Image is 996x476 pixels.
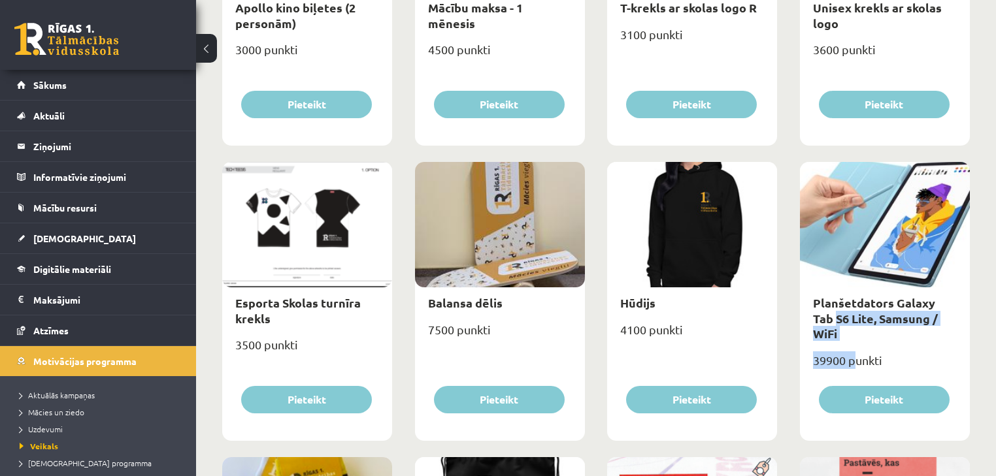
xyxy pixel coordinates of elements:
[20,440,183,452] a: Veikals
[17,101,180,131] a: Aktuāli
[33,202,97,214] span: Mācību resursi
[20,441,58,451] span: Veikals
[607,319,777,351] div: 4100 punkti
[33,355,137,367] span: Motivācijas programma
[20,457,183,469] a: [DEMOGRAPHIC_DATA] programma
[813,295,938,341] a: Planšetdators Galaxy Tab S6 Lite, Samsung / WiFi
[428,295,503,310] a: Balansa dēlis
[17,285,180,315] a: Maksājumi
[17,70,180,100] a: Sākums
[819,91,950,118] button: Pieteikt
[17,223,180,253] a: [DEMOGRAPHIC_DATA]
[17,162,180,192] a: Informatīvie ziņojumi
[20,389,183,401] a: Aktuālās kampaņas
[241,386,372,413] button: Pieteikt
[20,406,183,418] a: Mācies un ziedo
[33,79,67,91] span: Sākums
[17,346,180,376] a: Motivācijas programma
[17,131,180,161] a: Ziņojumi
[222,39,392,71] div: 3000 punkti
[33,131,180,161] legend: Ziņojumi
[626,386,757,413] button: Pieteikt
[14,23,119,56] a: Rīgas 1. Tālmācības vidusskola
[235,295,361,325] a: Esporta Skolas turnīra krekls
[33,325,69,336] span: Atzīmes
[20,407,84,417] span: Mācies un ziedo
[800,39,970,71] div: 3600 punkti
[33,263,111,275] span: Digitālie materiāli
[241,91,372,118] button: Pieteikt
[607,24,777,56] div: 3100 punkti
[20,458,152,468] span: [DEMOGRAPHIC_DATA] programma
[33,110,65,121] span: Aktuāli
[626,91,757,118] button: Pieteikt
[434,386,565,413] button: Pieteikt
[800,349,970,382] div: 39900 punkti
[434,91,565,118] button: Pieteikt
[17,193,180,223] a: Mācību resursi
[33,285,180,315] legend: Maksājumi
[222,334,392,366] div: 3500 punkti
[20,423,183,435] a: Uzdevumi
[17,315,180,345] a: Atzīmes
[819,386,950,413] button: Pieteikt
[20,390,95,400] span: Aktuālās kampaņas
[33,232,136,244] span: [DEMOGRAPHIC_DATA]
[620,295,656,310] a: Hūdijs
[33,162,180,192] legend: Informatīvie ziņojumi
[17,254,180,284] a: Digitālie materiāli
[415,319,585,351] div: 7500 punkti
[20,424,63,434] span: Uzdevumi
[415,39,585,71] div: 4500 punkti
